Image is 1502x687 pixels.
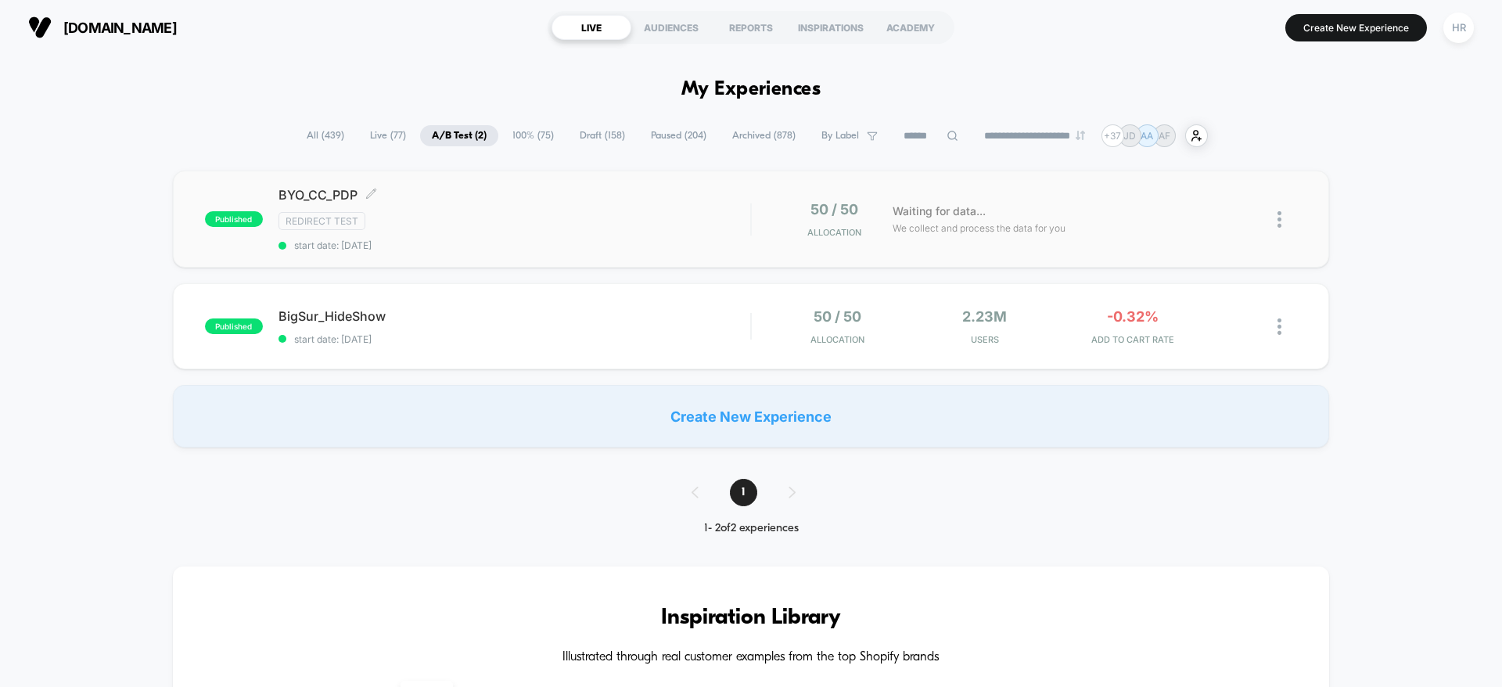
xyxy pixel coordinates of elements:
[871,15,950,40] div: ACADEMY
[1277,318,1281,335] img: close
[63,20,177,36] span: [DOMAIN_NAME]
[810,201,858,218] span: 50 / 50
[278,187,750,203] span: BYO_CC_PDP
[295,125,356,146] span: All ( 439 )
[1141,130,1153,142] p: AA
[1285,14,1427,41] button: Create New Experience
[420,125,498,146] span: A/B Test ( 2 )
[278,239,750,251] span: start date: [DATE]
[810,334,864,345] span: Allocation
[552,15,631,40] div: LIVE
[720,125,807,146] span: Archived ( 878 )
[220,650,1282,665] h4: Illustrated through real customer examples from the top Shopify brands
[676,522,827,535] div: 1 - 2 of 2 experiences
[220,606,1282,631] h3: Inspiration Library
[278,333,750,345] span: start date: [DATE]
[1443,13,1474,43] div: HR
[1439,12,1479,44] button: HR
[893,203,986,220] span: Waiting for data...
[23,15,181,40] button: [DOMAIN_NAME]
[358,125,418,146] span: Live ( 77 )
[681,78,821,101] h1: My Experiences
[730,479,757,506] span: 1
[814,308,861,325] span: 50 / 50
[568,125,637,146] span: Draft ( 158 )
[173,385,1329,448] div: Create New Experience
[639,125,718,146] span: Paused ( 204 )
[1107,308,1159,325] span: -0.32%
[205,318,263,334] span: published
[791,15,871,40] div: INSPIRATIONS
[893,221,1065,236] span: We collect and process the data for you
[807,227,861,238] span: Allocation
[711,15,791,40] div: REPORTS
[278,308,750,324] span: BigSur_HideShow
[278,212,365,230] span: Redirect Test
[1277,211,1281,228] img: close
[962,308,1007,325] span: 2.23M
[821,130,859,142] span: By Label
[1159,130,1170,142] p: AF
[631,15,711,40] div: AUDIENCES
[1076,131,1085,140] img: end
[205,211,263,227] span: published
[1101,124,1124,147] div: + 37
[501,125,566,146] span: 100% ( 75 )
[28,16,52,39] img: Visually logo
[915,334,1055,345] span: Users
[1123,130,1136,142] p: JD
